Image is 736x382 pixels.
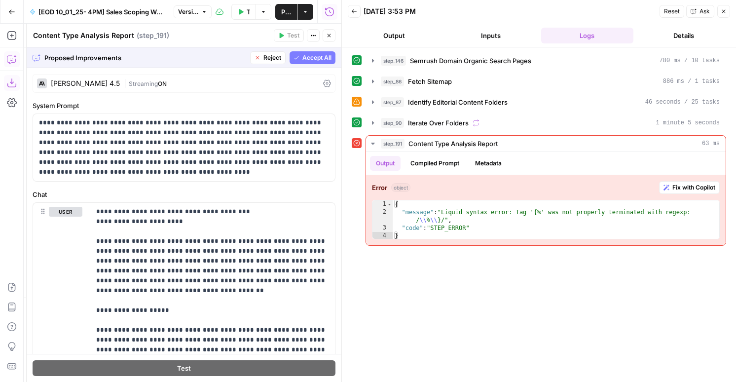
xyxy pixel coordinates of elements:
[370,156,401,171] button: Output
[129,80,158,87] span: Streaming
[645,98,720,107] span: 46 seconds / 25 tasks
[33,360,335,376] button: Test
[247,7,250,17] span: Test Data
[366,74,726,89] button: 886 ms / 1 tasks
[124,78,129,88] span: |
[275,4,297,20] button: Publish
[51,80,120,87] div: [PERSON_NAME] 4.5
[637,28,730,43] button: Details
[408,76,452,86] span: Fetch Sitemap
[541,28,634,43] button: Logs
[231,4,256,20] button: Test Data
[287,31,299,40] span: Test
[391,183,410,192] span: object
[699,7,710,16] span: Ask
[660,56,720,65] span: 780 ms / 10 tasks
[405,156,465,171] button: Compiled Prompt
[158,80,167,87] span: ON
[38,7,166,17] span: [EOD 10_01_25- 4PM] Sales Scoping Workflow (9)
[381,118,404,128] span: step_90
[366,115,726,131] button: 1 minute 5 seconds
[44,53,246,63] span: Proposed Improvements
[290,51,335,64] button: Accept All
[366,53,726,69] button: 780 ms / 10 tasks
[366,94,726,110] button: 46 seconds / 25 tasks
[250,51,286,64] button: Reject
[672,183,715,192] span: Fix with Copilot
[469,156,508,171] button: Metadata
[444,28,537,43] button: Inputs
[174,5,212,18] button: Version 6
[177,363,191,373] span: Test
[372,200,393,208] div: 1
[663,77,720,86] span: 886 ms / 1 tasks
[381,76,404,86] span: step_86
[274,29,304,42] button: Test
[49,207,82,217] button: user
[372,232,393,240] div: 4
[408,97,508,107] span: Identify Editorial Content Folders
[387,200,392,208] span: Toggle code folding, rows 1 through 4
[686,5,714,18] button: Ask
[348,28,441,43] button: Output
[366,152,726,245] div: 63 ms
[408,139,498,149] span: Content Type Analysis Report
[381,56,406,66] span: step_146
[702,139,720,148] span: 63 ms
[664,7,680,16] span: Reset
[33,31,134,40] textarea: Content Type Analysis Report
[659,181,720,194] button: Fix with Copilot
[178,7,198,16] span: Version 6
[33,190,335,199] label: Chat
[660,5,684,18] button: Reset
[372,208,393,224] div: 2
[137,31,169,40] span: ( step_191 )
[302,53,331,62] span: Accept All
[281,7,291,17] span: Publish
[381,139,405,149] span: step_191
[410,56,531,66] span: Semrush Domain Organic Search Pages
[33,101,335,111] label: System Prompt
[366,136,726,152] button: 63 ms
[372,183,387,192] strong: Error
[24,4,172,20] button: [EOD 10_01_25- 4PM] Sales Scoping Workflow (9)
[381,97,404,107] span: step_87
[372,224,393,232] div: 3
[408,118,469,128] span: Iterate Over Folders
[263,53,281,62] span: Reject
[656,118,720,127] span: 1 minute 5 seconds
